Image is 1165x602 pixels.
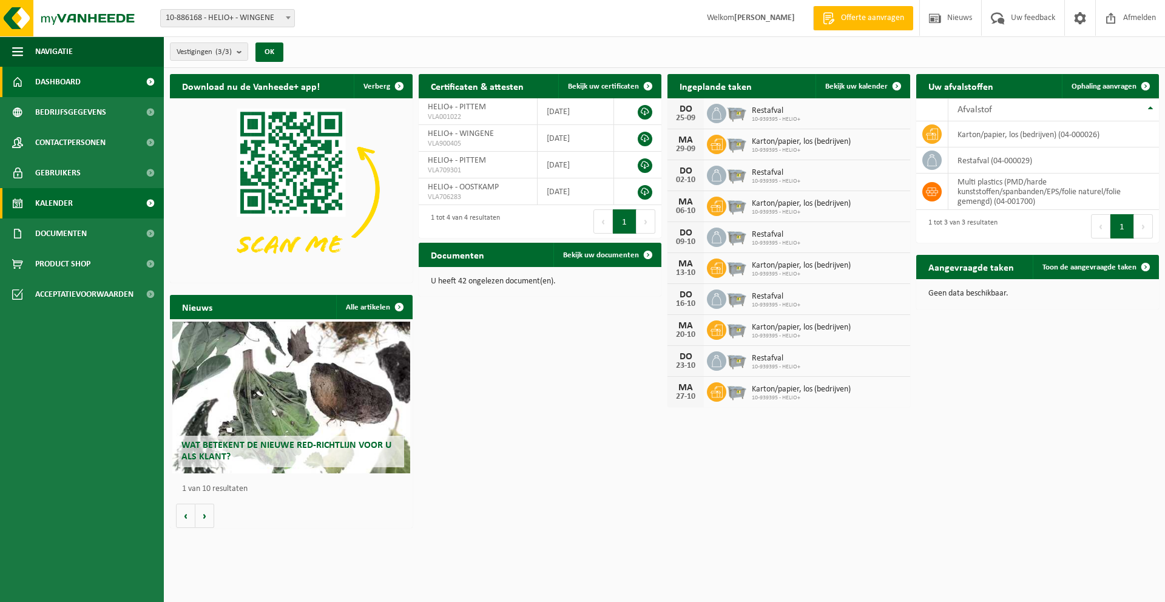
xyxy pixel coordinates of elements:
[674,321,698,331] div: MA
[674,176,698,184] div: 02-10
[177,43,232,61] span: Vestigingen
[922,213,998,240] div: 1 tot 3 van 3 resultaten
[726,350,747,370] img: WB-2500-GAL-GY-01
[674,166,698,176] div: DO
[538,152,615,178] td: [DATE]
[428,156,486,165] span: HELIO+ - PITTEM
[674,383,698,393] div: MA
[674,269,698,277] div: 13-10
[35,218,87,249] span: Documenten
[726,319,747,339] img: WB-2500-GAL-GY-01
[431,277,649,286] p: U heeft 42 ongelezen document(en).
[425,208,500,235] div: 1 tot 4 van 4 resultaten
[255,42,283,62] button: OK
[170,98,413,280] img: Download de VHEPlus App
[35,279,133,309] span: Acceptatievoorwaarden
[752,106,800,116] span: Restafval
[428,166,528,175] span: VLA709301
[35,158,81,188] span: Gebruikers
[35,67,81,97] span: Dashboard
[428,129,494,138] span: HELIO+ - WINGENE
[674,352,698,362] div: DO
[948,174,1159,210] td: multi plastics (PMD/harde kunststoffen/spanbanden/EPS/folie naturel/folie gemengd) (04-001700)
[726,257,747,277] img: WB-2500-GAL-GY-01
[354,74,411,98] button: Verberg
[35,97,106,127] span: Bedrijfsgegevens
[428,192,528,202] span: VLA706283
[752,137,851,147] span: Karton/papier, los (bedrijven)
[568,83,639,90] span: Bekijk uw certificaten
[752,261,851,271] span: Karton/papier, los (bedrijven)
[667,74,764,98] h2: Ingeplande taken
[674,290,698,300] div: DO
[428,139,528,149] span: VLA900405
[752,364,800,371] span: 10-939395 - HELIO+
[182,485,407,493] p: 1 van 10 resultaten
[428,112,528,122] span: VLA001022
[1033,255,1158,279] a: Toon de aangevraagde taken
[752,209,851,216] span: 10-939395 - HELIO+
[957,105,992,115] span: Afvalstof
[674,114,698,123] div: 25-09
[752,323,851,333] span: Karton/papier, los (bedrijven)
[752,302,800,309] span: 10-939395 - HELIO+
[674,331,698,339] div: 20-10
[674,207,698,215] div: 06-10
[726,226,747,246] img: WB-2500-GAL-GY-01
[593,209,613,234] button: Previous
[674,104,698,114] div: DO
[752,385,851,394] span: Karton/papier, los (bedrijven)
[35,188,73,218] span: Kalender
[752,230,800,240] span: Restafval
[752,178,800,185] span: 10-939395 - HELIO+
[363,83,390,90] span: Verberg
[558,74,660,98] a: Bekijk uw certificaten
[752,333,851,340] span: 10-939395 - HELIO+
[752,240,800,247] span: 10-939395 - HELIO+
[726,164,747,184] img: WB-2500-GAL-GY-01
[752,199,851,209] span: Karton/papier, los (bedrijven)
[170,42,248,61] button: Vestigingen(3/3)
[613,209,637,234] button: 1
[1110,214,1134,238] button: 1
[928,289,1147,298] p: Geen data beschikbaar.
[948,121,1159,147] td: karton/papier, los (bedrijven) (04-000026)
[825,83,888,90] span: Bekijk uw kalender
[674,259,698,269] div: MA
[1134,214,1153,238] button: Next
[752,271,851,278] span: 10-939395 - HELIO+
[916,74,1005,98] h2: Uw afvalstoffen
[838,12,907,24] span: Offerte aanvragen
[419,74,536,98] h2: Certificaten & attesten
[752,354,800,364] span: Restafval
[181,441,391,462] span: Wat betekent de nieuwe RED-richtlijn voor u als klant?
[752,394,851,402] span: 10-939395 - HELIO+
[674,300,698,308] div: 16-10
[815,74,909,98] a: Bekijk uw kalender
[563,251,639,259] span: Bekijk uw documenten
[553,243,660,267] a: Bekijk uw documenten
[195,504,214,528] button: Volgende
[419,243,496,266] h2: Documenten
[35,249,90,279] span: Product Shop
[734,13,795,22] strong: [PERSON_NAME]
[674,135,698,145] div: MA
[170,295,225,319] h2: Nieuws
[1072,83,1136,90] span: Ophaling aanvragen
[35,127,106,158] span: Contactpersonen
[1091,214,1110,238] button: Previous
[538,125,615,152] td: [DATE]
[916,255,1026,279] h2: Aangevraagde taken
[35,36,73,67] span: Navigatie
[1042,263,1136,271] span: Toon de aangevraagde taken
[726,195,747,215] img: WB-2500-GAL-GY-01
[538,178,615,205] td: [DATE]
[176,504,195,528] button: Vorige
[674,393,698,401] div: 27-10
[726,133,747,154] img: WB-2500-GAL-GY-01
[170,74,332,98] h2: Download nu de Vanheede+ app!
[428,183,499,192] span: HELIO+ - OOSTKAMP
[726,102,747,123] img: WB-2500-GAL-GY-01
[674,238,698,246] div: 09-10
[172,322,410,473] a: Wat betekent de nieuwe RED-richtlijn voor u als klant?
